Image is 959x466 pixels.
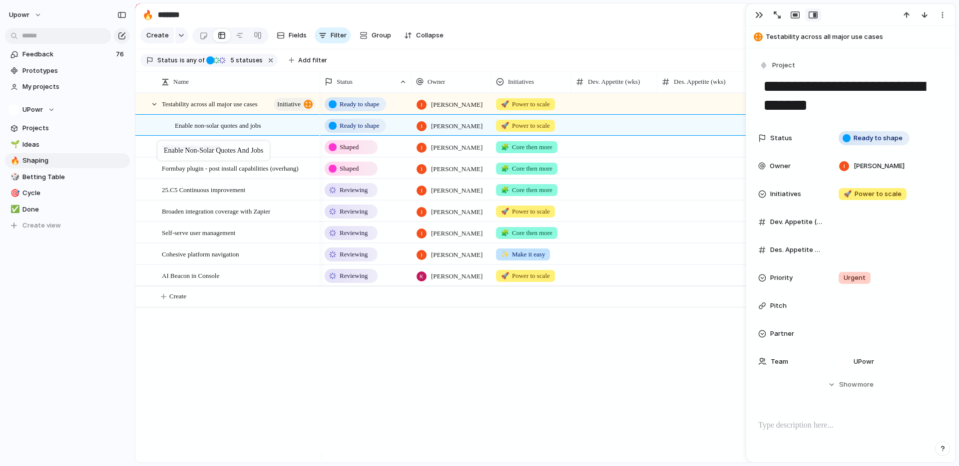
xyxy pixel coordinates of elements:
[274,98,315,111] button: initiative
[277,97,301,111] span: initiative
[501,122,509,129] span: 🚀
[340,271,368,281] span: Reviewing
[770,273,793,283] span: Priority
[164,147,263,155] div: Enable non-solar quotes and jobs
[340,185,368,195] span: Reviewing
[162,205,270,217] span: Broaden integration coverage with Zapier
[839,380,857,390] span: Show
[431,271,482,281] span: [PERSON_NAME]
[431,121,482,131] span: [PERSON_NAME]
[283,53,333,67] button: Add filter
[180,56,185,65] span: is
[5,186,130,201] a: 🎯Cycle
[22,172,126,182] span: Betting Table
[9,188,19,198] button: 🎯
[10,188,17,199] div: 🎯
[501,99,550,109] span: Power to scale
[10,204,17,215] div: ✅
[162,162,299,174] span: Formbay plugin - post install capabilities (overhang)
[289,30,307,40] span: Fields
[770,161,791,171] span: Owner
[416,30,444,40] span: Collapse
[146,30,169,40] span: Create
[674,77,726,87] span: Des. Appetite (wks)
[508,77,534,87] span: Initiatives
[501,208,509,215] span: 🚀
[22,140,126,150] span: Ideas
[5,202,130,217] a: ✅Done
[340,142,359,152] span: Shaped
[770,301,787,311] span: Pitch
[5,170,130,185] a: 🎲Betting Table
[22,156,126,166] span: Shaping
[22,105,43,115] span: UPowr
[227,56,236,64] span: 5
[501,250,509,258] span: ✨
[501,185,552,195] span: Core then more
[770,245,822,255] span: Des. Appetite (wks)
[501,100,509,108] span: 🚀
[501,228,552,238] span: Core then more
[273,27,311,43] button: Fields
[501,272,509,279] span: 🚀
[844,189,902,199] span: Power to scale
[5,218,130,233] button: Create view
[22,205,126,215] span: Done
[5,102,130,117] button: UPowr
[162,184,245,195] span: 25.C5 Continuous improvement
[770,189,801,199] span: Initiatives
[400,27,448,43] button: Collapse
[758,376,943,394] button: Showmore
[178,55,206,66] button: isany of
[162,269,219,281] span: AI Beacon in Console
[9,172,19,182] button: 🎲
[431,164,482,174] span: [PERSON_NAME]
[340,228,368,238] span: Reviewing
[331,30,347,40] span: Filter
[770,329,794,339] span: Partner
[854,133,903,143] span: Ready to shape
[5,137,130,152] a: 🌱Ideas
[5,79,130,94] a: My projects
[227,56,263,65] span: statuses
[431,207,482,217] span: [PERSON_NAME]
[501,271,550,281] span: Power to scale
[844,190,852,198] span: 🚀
[501,142,552,152] span: Core then more
[140,27,174,43] button: Create
[9,140,19,150] button: 🌱
[10,155,17,167] div: 🔥
[315,27,351,43] button: Filter
[340,207,368,217] span: Reviewing
[298,56,327,65] span: Add filter
[4,7,47,23] button: upowr
[501,229,509,236] span: 🧩
[142,8,153,21] div: 🔥
[431,250,482,260] span: [PERSON_NAME]
[10,139,17,150] div: 🌱
[844,273,866,283] span: Urgent
[162,227,235,238] span: Self-serve user management
[340,249,368,259] span: Reviewing
[337,77,353,87] span: Status
[431,186,482,196] span: [PERSON_NAME]
[9,10,29,20] span: upowr
[355,27,396,43] button: Group
[340,121,379,131] span: Ready to shape
[340,164,359,174] span: Shaped
[5,153,130,168] div: 🔥Shaping
[185,56,204,65] span: any of
[116,49,126,59] span: 76
[431,229,482,238] span: [PERSON_NAME]
[770,133,792,143] span: Status
[501,165,509,172] span: 🧩
[431,143,482,153] span: [PERSON_NAME]
[501,186,509,194] span: 🧩
[162,248,239,259] span: Cohesive platform navigation
[588,77,640,87] span: Dev. Appetite (wks)
[9,205,19,215] button: ✅
[175,119,261,131] span: Enable non-solar quotes and jobs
